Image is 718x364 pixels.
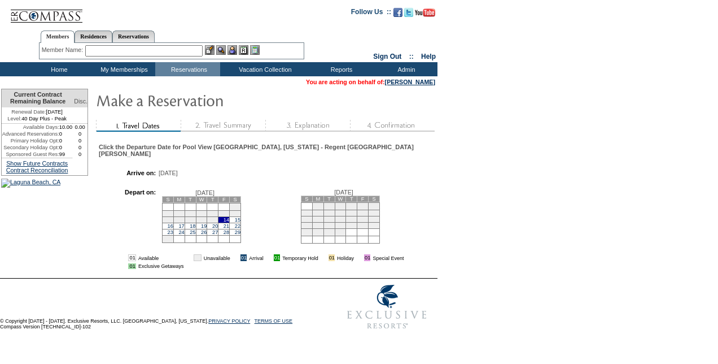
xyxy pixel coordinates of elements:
img: Become our fan on Facebook [393,8,402,17]
td: S [369,196,380,202]
a: Help [421,53,436,60]
td: M [312,196,323,202]
td: 11 [346,210,357,216]
td: 5 [196,210,207,216]
td: 01 [240,254,247,261]
td: 24 [335,222,346,228]
td: 3 [335,202,346,210]
td: Special Event [373,254,404,261]
td: 5 [357,202,369,210]
td: 1 [312,202,323,210]
a: Reservations [112,31,155,42]
td: 27 [369,222,380,228]
td: 10 [173,216,185,223]
td: Admin [373,62,437,76]
td: M [173,196,185,202]
td: 15 [312,216,323,222]
td: 30 [323,228,335,236]
td: 0.00 [72,124,87,131]
td: Exclusive Getaways [138,263,184,269]
div: Click the Departure Date for Pool View [GEOGRAPHIC_DATA], [US_STATE] - Regent [GEOGRAPHIC_DATA][P... [99,144,434,157]
a: 27 [212,229,218,235]
td: 11 [185,216,196,223]
td: 25 [346,222,357,228]
td: Temporary Hold [282,254,318,261]
td: Reservations [155,62,220,76]
a: Members [41,31,75,43]
td: 6 [207,210,218,216]
td: 0 [72,131,87,137]
td: 0 [59,137,73,144]
td: 0 [72,144,87,151]
td: 8 [230,210,241,216]
td: F [357,196,369,202]
td: 9 [163,216,174,223]
td: Unavailable [204,254,230,261]
td: Holiday [337,254,354,261]
td: 17 [335,216,346,222]
a: 19 [201,223,207,229]
span: [DATE] [195,189,214,196]
td: 9 [323,210,335,216]
img: Impersonate [227,45,237,55]
a: 18 [190,223,195,229]
td: 2 [163,210,174,216]
td: Sponsored Guest Res: [2,151,59,158]
td: 29 [312,228,323,236]
td: S [230,196,241,202]
td: T [323,196,335,202]
img: Make Reservation [96,89,322,111]
img: Laguna Beach, CA [1,179,60,188]
td: 19 [357,216,369,222]
td: 13 [369,210,380,216]
a: 29 [235,229,240,235]
td: 6 [369,202,380,210]
td: 01 [194,254,201,261]
span: :: [409,53,414,60]
a: 25 [190,229,195,235]
td: 01 [128,263,135,269]
td: Arrive on: [104,170,156,176]
td: Secondary Holiday Opt: [2,144,59,151]
td: W [196,196,207,202]
td: 14 [218,216,230,223]
td: 13 [207,216,218,223]
a: 24 [178,229,184,235]
td: Reports [308,62,373,76]
img: Subscribe to our YouTube Channel [415,8,435,17]
td: 20 [369,216,380,222]
img: i.gif [321,255,326,261]
td: 22 [312,222,323,228]
td: Primary Holiday Opt: [2,137,59,144]
a: 26 [201,229,207,235]
img: step2_state1.gif [181,120,265,132]
a: 23 [168,229,173,235]
td: 16 [323,216,335,222]
img: Follow us on Twitter [404,8,413,17]
img: View [216,45,226,55]
span: Renewal Date: [11,109,46,115]
td: Depart on: [104,189,156,246]
td: 1 [230,203,241,210]
a: Residences [75,31,112,42]
td: 2 [323,202,335,210]
img: step4_state1.gif [350,120,435,132]
td: 01 [128,254,135,261]
td: S [301,196,313,202]
td: 28 [301,228,313,236]
img: i.gif [266,255,272,261]
span: Level: [7,115,21,122]
td: 0 [59,144,73,151]
div: Member Name: [42,45,85,55]
a: Sign Out [373,53,401,60]
img: i.gif [186,255,191,261]
td: 18 [346,216,357,222]
td: 40 Day Plus - Peak [2,115,72,124]
td: W [335,196,346,202]
td: 10.00 [59,124,73,131]
td: 01 [274,254,280,261]
img: Reservations [239,45,248,55]
img: b_calculator.gif [250,45,260,55]
a: Follow us on Twitter [404,11,413,18]
a: Contract Reconciliation [6,167,68,174]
